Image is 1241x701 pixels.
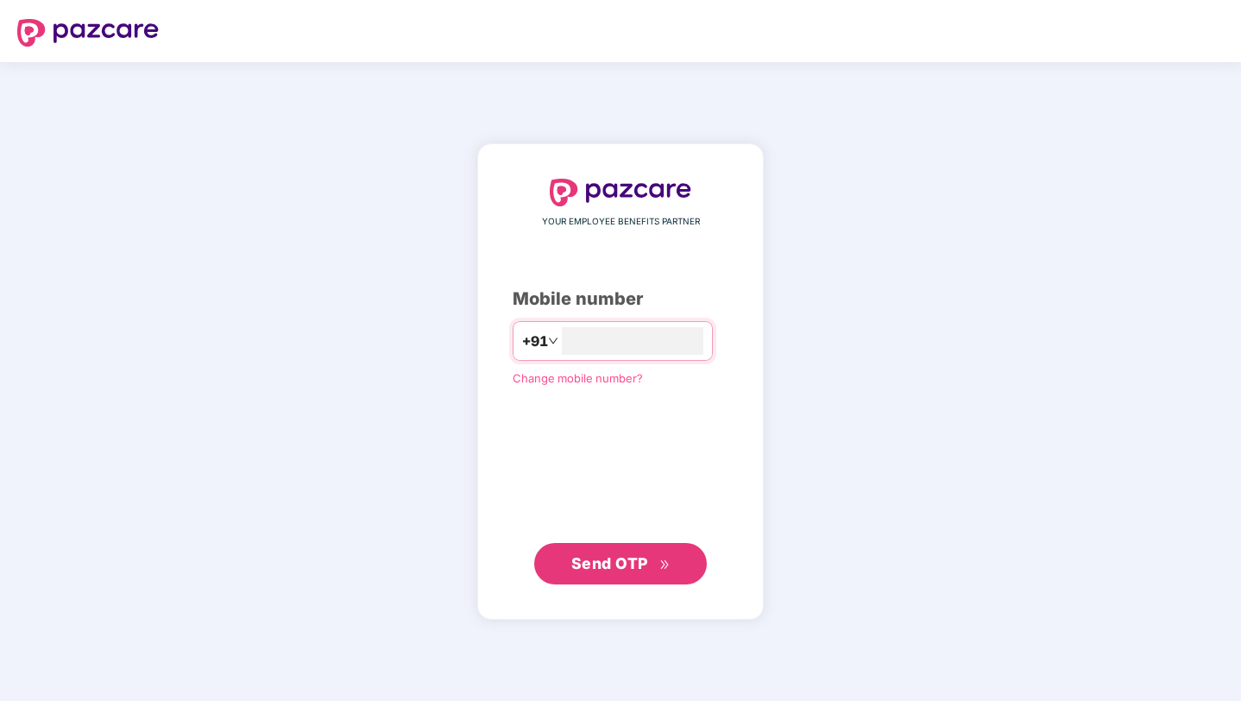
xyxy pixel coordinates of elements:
[550,179,691,206] img: logo
[571,554,648,572] span: Send OTP
[17,19,159,47] img: logo
[534,543,707,584] button: Send OTPdouble-right
[659,559,671,571] span: double-right
[513,371,643,385] a: Change mobile number?
[548,336,558,346] span: down
[513,286,728,313] div: Mobile number
[522,331,548,352] span: +91
[542,215,700,229] span: YOUR EMPLOYEE BENEFITS PARTNER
